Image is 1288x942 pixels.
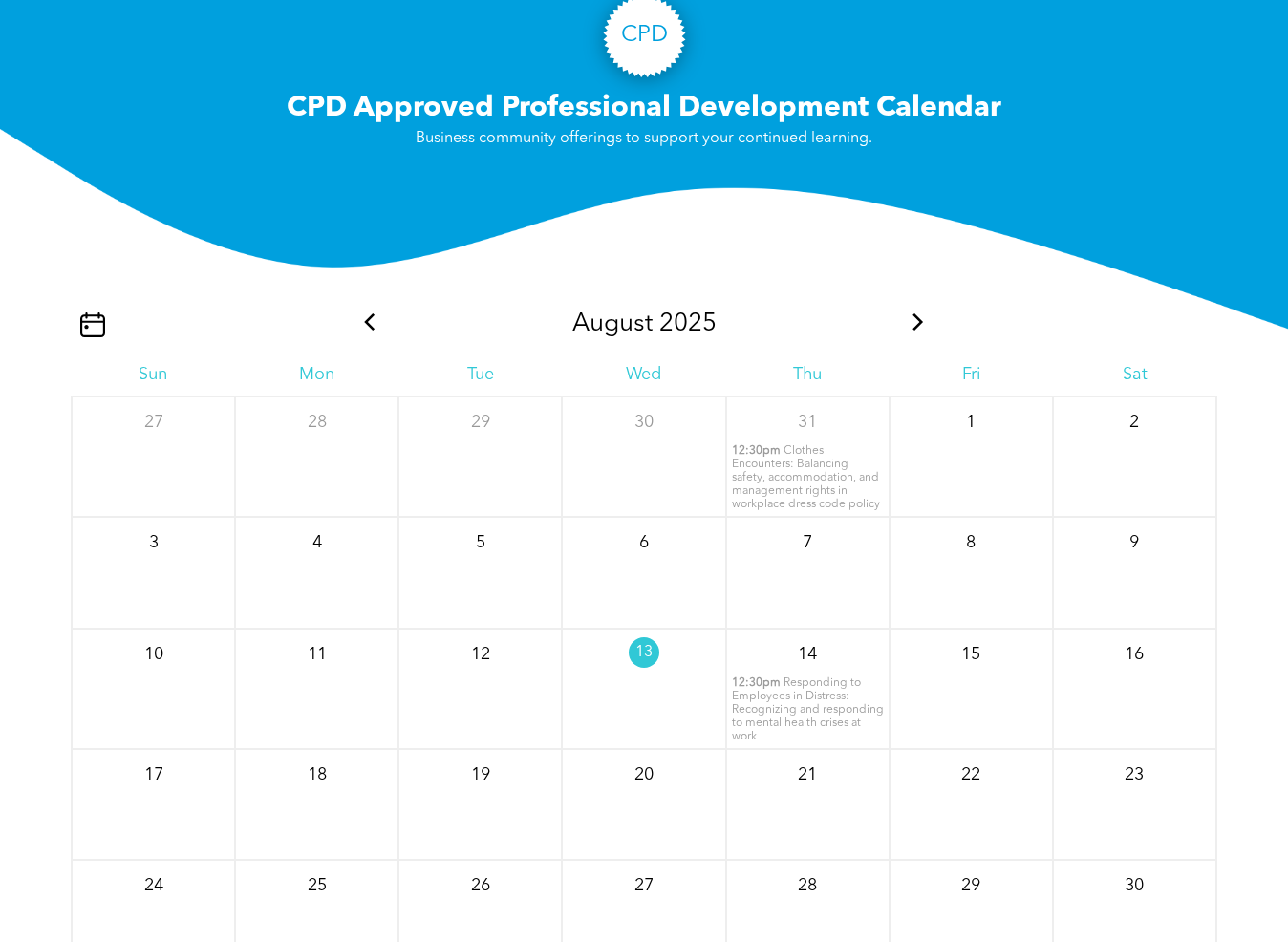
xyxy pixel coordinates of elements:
[790,525,825,560] p: 7
[954,525,988,560] p: 8
[790,868,825,903] p: 28
[234,364,397,385] div: Mon
[463,525,498,560] p: 5
[726,364,890,385] div: Thu
[398,364,562,385] div: Tue
[137,758,171,792] p: 17
[890,364,1053,385] div: Fri
[1117,405,1151,439] p: 2
[137,868,171,903] p: 24
[627,758,661,792] p: 20
[463,758,498,792] p: 19
[954,405,988,439] p: 1
[572,311,653,336] span: August
[659,311,717,336] span: 2025
[627,525,661,560] p: 6
[621,22,668,50] h3: CPD
[137,637,171,672] p: 10
[137,525,171,560] p: 3
[790,637,825,672] p: 14
[954,868,988,903] p: 29
[1117,758,1151,792] p: 23
[627,405,661,439] p: 30
[300,637,334,672] p: 11
[287,94,1001,122] span: CPD Approved Professional Development Calendar
[71,364,234,385] div: Sun
[463,405,498,439] p: 29
[790,758,825,792] p: 21
[300,405,334,439] p: 28
[627,868,661,903] p: 27
[629,637,659,668] p: 13
[463,637,498,672] p: 12
[1117,637,1151,672] p: 16
[732,445,880,510] span: Clothes Encounters: Balancing safety, accommodation, and management rights in workplace dress cod...
[1054,364,1217,385] div: Sat
[300,758,334,792] p: 18
[137,405,171,439] p: 27
[463,868,498,903] p: 26
[732,444,781,458] span: 12:30pm
[562,364,725,385] div: Wed
[300,525,334,560] p: 4
[300,868,334,903] p: 25
[732,676,781,690] span: 12:30pm
[954,637,988,672] p: 15
[1117,868,1151,903] p: 30
[1117,525,1151,560] p: 9
[790,405,825,439] p: 31
[954,758,988,792] p: 22
[732,677,884,742] span: Responding to Employees in Distress: Recognizing and responding to mental health crises at work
